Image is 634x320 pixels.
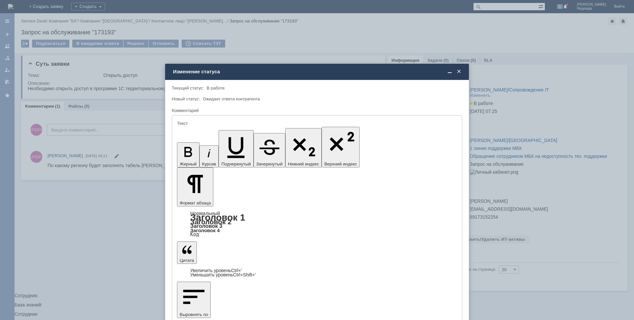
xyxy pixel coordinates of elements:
button: Нижний индекс [285,128,322,167]
a: Заголовок 1 [190,212,245,223]
button: Зачеркнутый [254,133,285,167]
a: Increase [190,268,242,273]
button: Жирный [177,142,199,167]
a: Decrease [190,272,256,277]
span: Ctrl+' [231,268,242,273]
button: Цитата [177,241,197,264]
button: Курсив [199,145,219,167]
span: Жирный [180,161,197,166]
span: Свернуть (Ctrl + M) [446,69,453,75]
span: Формат абзаца [180,200,211,205]
span: Подчеркнутый [221,161,251,166]
div: Цитата [177,268,457,277]
span: Ctrl+Shift+' [233,272,256,277]
a: Заголовок 4 [190,228,220,233]
span: Курсив [202,161,216,166]
label: Новый статус: [172,96,200,101]
div: Текст [177,121,456,125]
button: Подчеркнутый [219,130,253,167]
span: Нижний индекс [288,161,319,166]
div: Комментарий [172,108,461,114]
a: Нормальный [190,210,220,216]
div: Изменение статуса [173,69,462,75]
span: Цитата [180,258,194,263]
label: Текущий статус: [172,86,204,90]
span: Верхний индекс [324,161,357,166]
span: Ожидает ответа контрагента [203,96,260,101]
span: Выровнять по [180,312,208,317]
button: Верхний индекс [322,127,360,167]
button: Формат абзаца [177,167,213,206]
button: Выровнять по [177,282,211,318]
a: Заголовок 3 [190,223,222,229]
span: Зачеркнутый [256,161,283,166]
div: Формат абзаца [177,211,457,237]
a: Код [190,231,199,237]
span: Закрыть [456,69,462,75]
a: Заголовок 2 [190,218,231,226]
span: В работе [207,86,225,90]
